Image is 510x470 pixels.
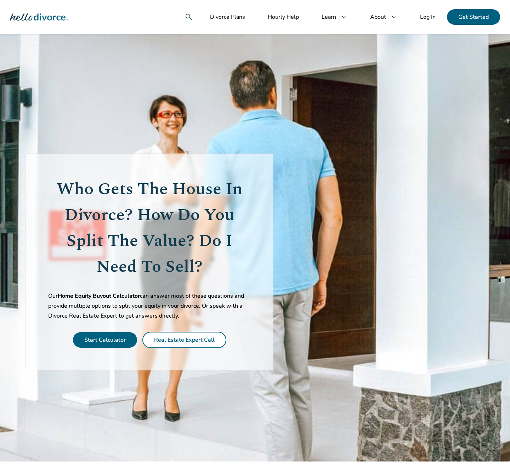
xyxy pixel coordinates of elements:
a: Log In [409,9,447,25]
a: Aboutkeyboard_arrow_down [359,9,409,25]
p: Our can answer most of these questions and provide multiple options to split your equity in your ... [48,291,251,321]
a: Hourly Help [256,9,310,25]
a: Learnkeyboard_arrow_down [310,9,359,25]
span: keyboard_arrow_down [390,13,397,21]
a: Start Calculator [84,336,126,344]
span: Home Equity Buyout Calculator [58,292,140,300]
a: Get Started [447,9,500,25]
a: Divorce Plans [199,9,256,25]
h1: Who Gets The House In Divorce? How Do You Split The Value? Do I Need To Sell? [48,176,251,280]
span: search [185,13,193,21]
span: keyboard_arrow_down [340,13,347,21]
a: Real Estate Expert Call [154,336,215,344]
